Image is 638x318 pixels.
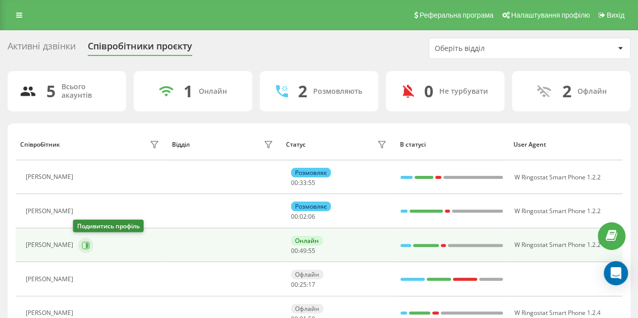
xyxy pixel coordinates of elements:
[514,240,600,249] span: W Ringostat Smart Phone 1.2.2
[420,11,494,19] span: Реферальна програма
[26,276,76,283] div: [PERSON_NAME]
[300,280,307,289] span: 25
[172,141,190,148] div: Відділ
[26,309,76,316] div: [PERSON_NAME]
[73,220,144,232] div: Подивитись профіль
[291,212,298,221] span: 00
[26,241,76,248] div: [PERSON_NAME]
[435,44,555,53] div: Оберіть відділ
[46,82,55,101] div: 5
[291,236,323,245] div: Онлайн
[88,41,192,56] div: Співробітники проєкту
[300,246,307,255] span: 49
[308,212,315,221] span: 06
[308,178,315,187] span: 55
[513,141,618,148] div: User Agent
[291,168,331,177] div: Розмовляє
[291,280,298,289] span: 00
[291,213,315,220] div: : :
[291,178,298,187] span: 00
[511,11,590,19] span: Налаштування профілю
[199,87,227,96] div: Онлайн
[62,83,114,100] div: Всього акаунтів
[577,87,607,96] div: Офлайн
[26,173,76,180] div: [PERSON_NAME]
[514,207,600,215] span: W Ringostat Smart Phone 1.2.2
[308,280,315,289] span: 17
[286,141,306,148] div: Статус
[291,270,323,279] div: Офлайн
[184,82,193,101] div: 1
[514,173,600,181] span: W Ringostat Smart Phone 1.2.2
[607,11,624,19] span: Вихід
[562,82,571,101] div: 2
[291,202,331,211] div: Розмовляє
[308,246,315,255] span: 55
[291,246,298,255] span: 00
[514,308,600,317] span: W Ringostat Smart Phone 1.2.4
[291,304,323,313] div: Офлайн
[399,141,504,148] div: В статусі
[313,87,362,96] div: Розмовляють
[604,261,628,285] div: Open Intercom Messenger
[439,87,488,96] div: Не турбувати
[424,82,433,101] div: 0
[291,179,315,186] div: : :
[291,247,315,255] div: : :
[300,212,307,221] span: 02
[8,41,76,56] div: Активні дзвінки
[291,281,315,288] div: : :
[20,141,60,148] div: Співробітник
[26,208,76,215] div: [PERSON_NAME]
[298,82,307,101] div: 2
[300,178,307,187] span: 33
